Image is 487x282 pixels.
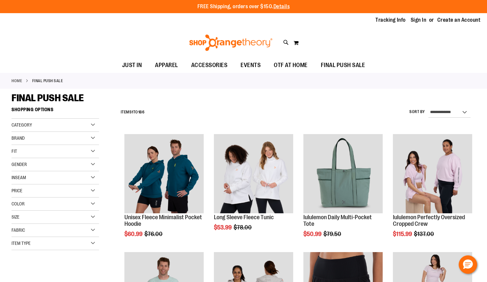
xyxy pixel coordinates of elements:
span: $79.50 [323,231,342,237]
div: product [121,131,207,254]
img: lululemon Daily Multi-Pocket Tote [303,134,383,213]
a: JUST IN [115,58,149,73]
span: Item Type [12,241,31,246]
a: Create an Account [437,16,481,24]
a: Home [12,78,22,84]
span: Inseam [12,175,26,180]
a: lululemon Daily Multi-Pocket Tote [303,214,372,227]
span: Fabric [12,227,25,233]
span: APPAREL [155,58,178,73]
h2: Items to [121,107,145,117]
a: EVENTS [234,58,267,73]
a: lululemon Perfectly Oversized Cropped Crew [393,214,465,227]
strong: FINAL PUSH SALE [32,78,63,84]
img: Product image for Fleece Long Sleeve [214,134,293,213]
span: $115.99 [393,231,413,237]
span: EVENTS [241,58,261,73]
img: lululemon Perfectly Oversized Cropped Crew [393,134,472,213]
a: lululemon Daily Multi-Pocket Tote [303,134,383,214]
img: Unisex Fleece Minimalist Pocket Hoodie [124,134,204,213]
a: Product image for Fleece Long Sleeve [214,134,293,214]
span: Gender [12,162,27,167]
a: Sign In [411,16,426,24]
a: Tracking Info [375,16,406,24]
strong: Shopping Options [12,104,99,119]
span: FINAL PUSH SALE [12,92,84,104]
a: APPAREL [148,58,185,73]
a: OTF AT HOME [267,58,314,73]
div: product [390,131,475,254]
span: 1 [132,110,133,114]
a: Unisex Fleece Minimalist Pocket Hoodie [124,214,202,227]
span: Color [12,201,25,206]
span: $76.00 [144,231,164,237]
div: product [211,131,296,247]
span: OTF AT HOME [274,58,308,73]
span: Category [12,122,32,128]
span: JUST IN [122,58,142,73]
div: product [300,131,386,254]
span: $60.99 [124,231,143,237]
a: Details [273,4,290,10]
a: lululemon Perfectly Oversized Cropped Crew [393,134,472,214]
a: Long Sleeve Fleece Tunic [214,214,274,221]
span: $50.99 [303,231,322,237]
a: FINAL PUSH SALE [314,58,372,73]
span: Size [12,214,19,220]
img: Shop Orangetheory [188,35,273,51]
span: Price [12,188,22,193]
button: Hello, have a question? Let’s chat. [459,255,477,274]
span: 186 [138,110,145,114]
span: ACCESSORIES [191,58,228,73]
span: FINAL PUSH SALE [321,58,365,73]
a: ACCESSORIES [185,58,234,73]
label: Sort By [409,109,425,115]
span: Fit [12,149,17,154]
span: Brand [12,135,25,141]
a: Unisex Fleece Minimalist Pocket Hoodie [124,134,204,214]
span: $137.00 [414,231,435,237]
p: FREE Shipping, orders over $150. [197,3,290,11]
span: $78.00 [234,224,253,231]
span: $53.99 [214,224,233,231]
